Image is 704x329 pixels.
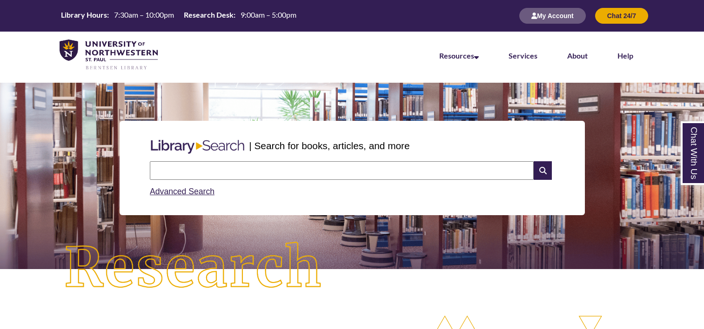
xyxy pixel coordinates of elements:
[617,51,633,60] a: Help
[146,136,249,158] img: Libary Search
[509,51,537,60] a: Services
[567,51,588,60] a: About
[57,10,300,21] table: Hours Today
[35,213,352,323] img: Research
[180,10,237,20] th: Research Desk:
[150,187,215,196] a: Advanced Search
[519,12,586,20] a: My Account
[595,12,648,20] a: Chat 24/7
[241,10,296,19] span: 9:00am – 5:00pm
[534,161,551,180] i: Search
[57,10,300,22] a: Hours Today
[249,138,409,153] p: | Search for books, articles, and more
[439,51,479,60] a: Resources
[519,8,586,24] button: My Account
[60,39,158,71] img: UNWSP Library Logo
[114,10,174,19] span: 7:30am – 10:00pm
[595,8,648,24] button: Chat 24/7
[57,10,110,20] th: Library Hours:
